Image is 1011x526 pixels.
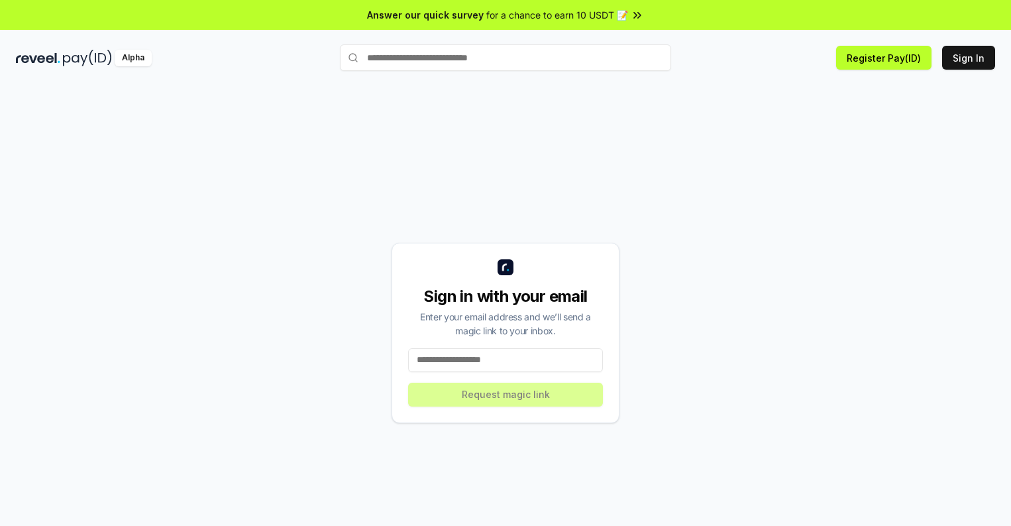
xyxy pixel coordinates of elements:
div: Sign in with your email [408,286,603,307]
button: Sign In [942,46,995,70]
span: for a chance to earn 10 USDT 📝 [486,8,628,22]
div: Enter your email address and we’ll send a magic link to your inbox. [408,310,603,338]
img: pay_id [63,50,112,66]
button: Register Pay(ID) [836,46,931,70]
div: Alpha [115,50,152,66]
span: Answer our quick survey [367,8,484,22]
img: logo_small [498,259,513,275]
img: reveel_dark [16,50,60,66]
